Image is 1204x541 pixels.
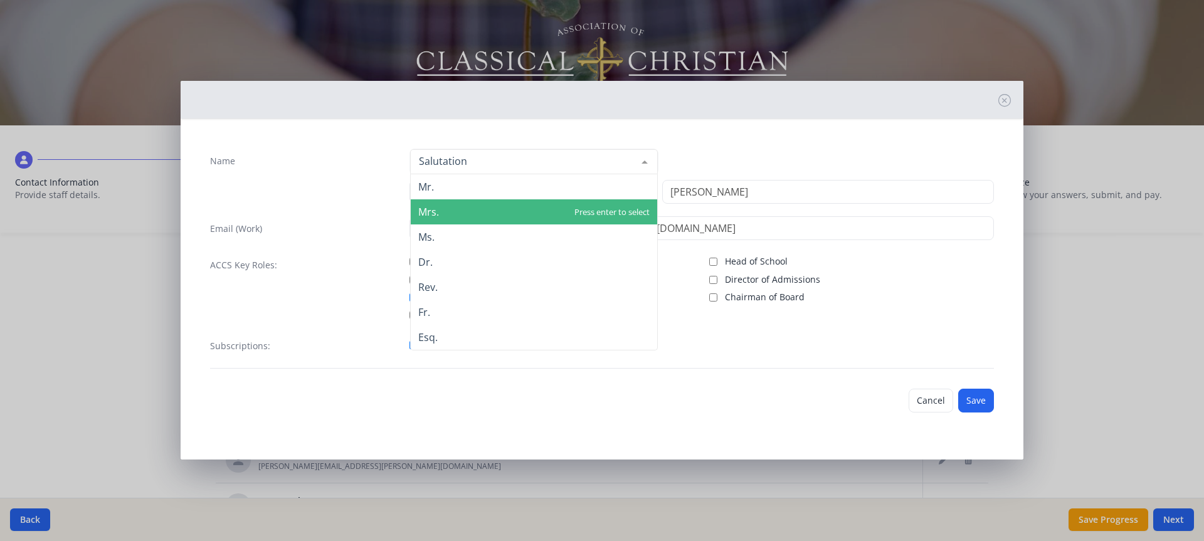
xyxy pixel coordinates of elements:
input: Board Member [409,293,418,302]
input: Salutation [416,155,632,167]
span: Mrs. [418,205,439,219]
span: Esq. [418,330,438,344]
span: Dr. [418,255,433,269]
label: Subscriptions: [210,340,270,352]
label: Name [210,155,235,167]
input: First Name [409,180,657,204]
input: ACCS Account Manager [409,258,418,266]
button: Cancel [909,389,953,412]
label: ACCS Key Roles: [210,259,277,271]
label: Email (Work) [210,223,262,235]
input: TCD Magazine [409,341,418,349]
input: Billing Contact [409,311,418,319]
span: Mr. [418,180,434,194]
span: Chairman of Board [725,291,805,303]
span: Fr. [418,305,430,319]
span: Rev. [418,280,438,294]
span: Head of School [725,255,788,268]
input: Chairman of Board [709,293,717,302]
input: contact@site.com [409,216,995,240]
span: Ms. [418,230,435,244]
input: Head of School [709,258,717,266]
input: Director of Admissions [709,276,717,284]
button: Save [958,389,994,412]
input: Public Contact [409,276,418,284]
span: Director of Admissions [725,273,820,286]
input: Last Name [662,180,994,204]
